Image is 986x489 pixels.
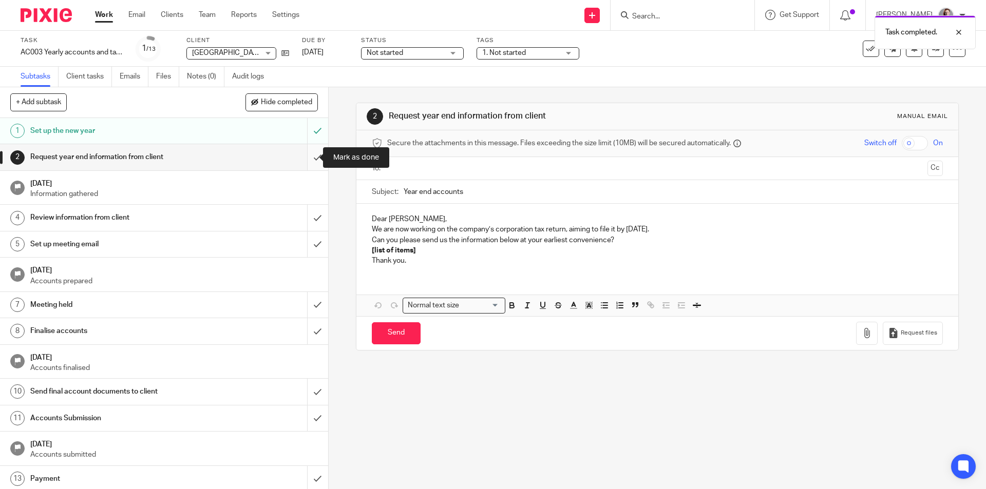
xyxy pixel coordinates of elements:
[10,324,25,338] div: 8
[21,47,123,57] div: AC003 Yearly accounts and tax return - Partnership
[372,224,942,234] p: We are now working on the company’s corporation tax return, aiming to file it by [DATE].
[938,7,954,24] img: High%20Res%20Andrew%20Price%20Accountants%20_Poppy%20Jakes%20Photography-3%20-%20Copy.jpg
[10,384,25,399] div: 10
[30,176,318,189] h1: [DATE]
[30,237,208,252] h1: Set up meeting email
[232,67,272,87] a: Audit logs
[883,322,942,345] button: Request files
[30,437,318,449] h1: [DATE]
[372,322,421,344] input: Send
[245,93,318,111] button: Hide completed
[156,67,179,87] a: Files
[367,49,403,56] span: Not started
[30,276,318,286] p: Accounts prepared
[10,93,67,111] button: + Add subtask
[30,323,208,339] h1: Finalise accounts
[933,138,943,148] span: On
[302,49,324,56] span: [DATE]
[128,10,145,20] a: Email
[66,67,112,87] a: Client tasks
[10,124,25,138] div: 1
[30,123,208,139] h1: Set up the new year
[302,36,348,45] label: Due by
[10,472,25,486] div: 13
[30,297,208,312] h1: Meeting held
[389,111,679,122] h1: Request year end information from client
[10,150,25,165] div: 2
[272,10,299,20] a: Settings
[142,43,156,54] div: 1
[372,187,399,197] label: Subject:
[30,210,208,225] h1: Review information from client
[30,263,318,276] h1: [DATE]
[372,163,383,173] label: To:
[372,235,942,245] p: Can you please send us the information below at your earliest convenience?
[10,237,25,251] div: 5
[927,161,943,176] button: Cc
[95,10,113,20] a: Work
[403,298,505,314] div: Search for option
[146,46,156,52] small: /13
[462,300,499,311] input: Search for option
[30,149,208,165] h1: Request year end information from client
[30,189,318,199] p: Information gathered
[372,256,942,266] p: Thank you.
[186,36,289,45] label: Client
[30,384,208,399] h1: Send final account documents to client
[477,36,579,45] label: Tags
[405,300,461,311] span: Normal text size
[387,138,731,148] span: Secure the attachments in this message. Files exceeding the size limit (10MB) will be secured aut...
[482,49,526,56] span: 1. Not started
[21,8,72,22] img: Pixie
[231,10,257,20] a: Reports
[897,112,948,121] div: Manual email
[199,10,216,20] a: Team
[367,108,383,125] div: 2
[30,471,208,486] h1: Payment
[21,36,123,45] label: Task
[192,49,263,56] span: [GEOGRAPHIC_DATA]
[120,67,148,87] a: Emails
[30,350,318,363] h1: [DATE]
[187,67,224,87] a: Notes (0)
[21,67,59,87] a: Subtasks
[161,10,183,20] a: Clients
[30,449,318,460] p: Accounts submitted
[864,138,897,148] span: Switch off
[885,27,937,37] p: Task completed.
[372,214,942,224] p: Dear [PERSON_NAME],
[10,211,25,225] div: 4
[10,411,25,425] div: 11
[30,363,318,373] p: Accounts finalised
[901,329,937,337] span: Request files
[372,247,416,254] strong: [list of items]
[261,99,312,107] span: Hide completed
[361,36,464,45] label: Status
[10,298,25,312] div: 7
[30,410,208,426] h1: Accounts Submission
